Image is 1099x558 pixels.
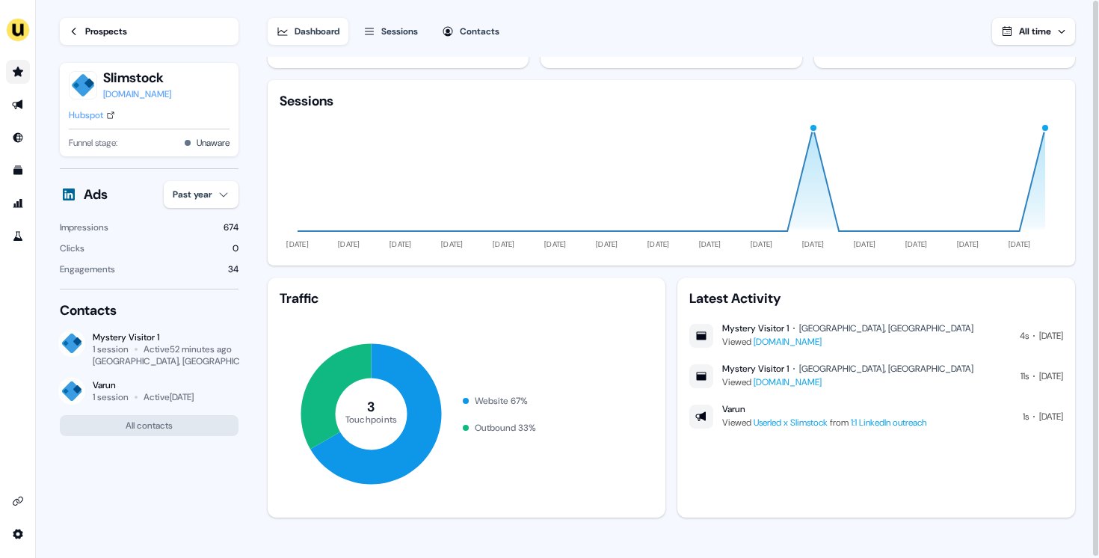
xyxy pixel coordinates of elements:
span: Funnel stage: [69,135,117,150]
a: Go to attribution [6,191,30,215]
a: [DOMAIN_NAME] [103,87,171,102]
tspan: 3 [367,398,375,416]
a: Go to outbound experience [6,93,30,117]
div: Impressions [60,220,108,235]
tspan: [DATE] [596,239,618,249]
div: Mystery Visitor 1 [93,331,238,343]
a: Userled x Slimstock [754,417,828,429]
tspan: [DATE] [1008,239,1030,249]
a: Go to prospects [6,60,30,84]
tspan: [DATE] [751,239,773,249]
button: Unaware [197,135,230,150]
tspan: [DATE] [956,239,979,249]
div: Dashboard [295,24,339,39]
a: Go to integrations [6,489,30,513]
div: 4s [1020,328,1029,343]
tspan: [DATE] [390,239,412,249]
div: Hubspot [69,108,103,123]
div: 11s [1020,369,1029,384]
tspan: [DATE] [338,239,360,249]
a: Go to integrations [6,522,30,546]
a: 1:1 LinkedIn outreach [851,417,926,429]
tspan: Touchpoints [345,413,397,425]
a: Go to templates [6,159,30,183]
div: 0 [233,241,238,256]
tspan: [DATE] [905,239,927,249]
div: [DATE] [1039,328,1063,343]
tspan: [DATE] [802,239,825,249]
div: 1 session [93,391,129,403]
div: Website 67 % [475,393,528,408]
div: Viewed [722,375,973,390]
div: Varun [93,379,194,391]
div: Latest Activity [689,289,1063,307]
tspan: [DATE] [853,239,875,249]
div: Viewed from [722,415,926,430]
button: Dashboard [268,18,348,45]
button: Sessions [354,18,427,45]
button: All contacts [60,415,238,436]
div: [DATE] [1039,369,1063,384]
tspan: [DATE] [544,239,567,249]
button: Past year [164,181,238,208]
tspan: [DATE] [647,239,670,249]
div: Active [DATE] [144,391,194,403]
tspan: [DATE] [493,239,515,249]
div: 674 [224,220,238,235]
div: [GEOGRAPHIC_DATA], [GEOGRAPHIC_DATA] [93,355,268,367]
a: Prospects [60,18,238,45]
div: Prospects [85,24,127,39]
a: Go to Inbound [6,126,30,150]
span: All time [1019,25,1051,37]
div: Traffic [280,289,653,307]
div: Sessions [381,24,418,39]
div: Contacts [460,24,499,39]
a: [DOMAIN_NAME] [754,376,822,388]
div: 1s [1023,409,1029,424]
div: Sessions [280,92,333,110]
div: [GEOGRAPHIC_DATA], [GEOGRAPHIC_DATA] [799,322,973,334]
div: Active 52 minutes ago [144,343,232,355]
a: Hubspot [69,108,115,123]
a: [DOMAIN_NAME] [754,336,822,348]
div: Mystery Visitor 1 [722,322,789,334]
tspan: [DATE] [441,239,464,249]
div: Clicks [60,241,84,256]
tspan: [DATE] [699,239,721,249]
div: Viewed [722,334,973,349]
div: Engagements [60,262,115,277]
div: 1 session [93,343,129,355]
div: Mystery Visitor 1 [722,363,789,375]
button: Slimstock [103,69,171,87]
button: Contacts [433,18,508,45]
tspan: [DATE] [286,239,309,249]
div: Varun [722,403,745,415]
div: 34 [228,262,238,277]
div: [DATE] [1039,409,1063,424]
div: [GEOGRAPHIC_DATA], [GEOGRAPHIC_DATA] [799,363,973,375]
button: All time [992,18,1075,45]
div: Ads [84,186,108,203]
div: Contacts [60,301,238,319]
a: Go to experiments [6,224,30,248]
div: Outbound 33 % [475,420,536,435]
